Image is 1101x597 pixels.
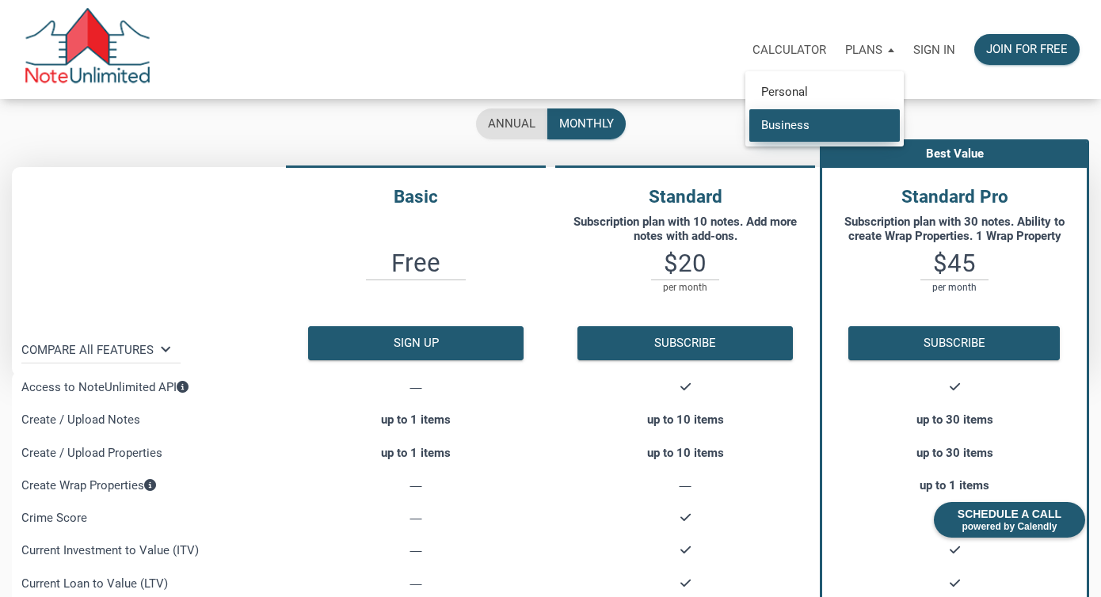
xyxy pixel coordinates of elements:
[920,279,989,305] p: per month
[410,543,422,557] span: ―
[651,279,719,305] p: per month
[550,184,820,211] h4: Standard
[21,446,162,460] span: Create / Upload Properties
[749,76,900,108] a: Personal
[647,413,724,427] strong: up to 10 items
[752,43,826,57] p: Calculator
[21,340,154,359] p: COMPARE All FEATURES
[822,251,1087,276] h3: $45
[308,326,524,360] button: Sign up
[281,184,550,211] h4: Basic
[488,115,535,133] div: annual
[24,8,151,91] img: NoteUnlimited
[836,25,904,74] a: Plans PersonalBusiness
[21,478,156,492] span: Create Wrap Properties
[410,380,422,394] span: ―
[550,251,820,276] h3: $20
[845,43,882,57] p: Plans
[965,25,1089,74] a: Join for free
[904,25,965,74] a: Sign in
[822,142,1087,165] p: Best Value
[920,478,989,492] strong: up to 1 items
[156,340,175,359] i: keyboard_arrow_down
[281,251,550,276] h3: Free
[21,380,189,394] span: Access to NoteUnlimited API
[577,326,793,360] button: Subscribe
[743,25,836,74] a: Calculator
[749,108,900,141] a: Business
[410,576,422,591] span: ―
[986,40,1068,59] div: Join for free
[381,446,451,460] strong: up to 1 items
[558,215,812,243] p: Subscription plan with 10 notes. Add more notes with add-ons.
[916,446,993,460] strong: up to 30 items
[21,413,140,427] span: Create / Upload Notes
[913,43,955,57] p: Sign in
[21,543,199,557] span: Current Investment to Value (ITV)
[822,184,1087,211] h4: Standard Pro
[830,215,1079,243] p: Subscription plan with 30 notes. Ability to create Wrap Properties. 1 Wrap Property included.
[647,446,724,460] strong: up to 10 items
[836,26,904,74] button: Plans
[958,521,1061,532] span: powered by Calendly
[916,413,993,427] strong: up to 30 items
[974,34,1080,65] button: Join for free
[680,478,691,492] span: ―
[547,108,626,139] button: monthly
[848,326,1060,360] button: Subscribe
[410,478,422,492] span: ―
[410,511,422,525] span: ―
[21,576,168,591] span: Current Loan to Value (LTV)
[476,108,547,139] button: annual
[21,511,87,525] span: Crime Score
[934,502,1085,538] div: SCHEDULE A CALL
[559,115,614,133] div: monthly
[381,413,451,427] strong: up to 1 items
